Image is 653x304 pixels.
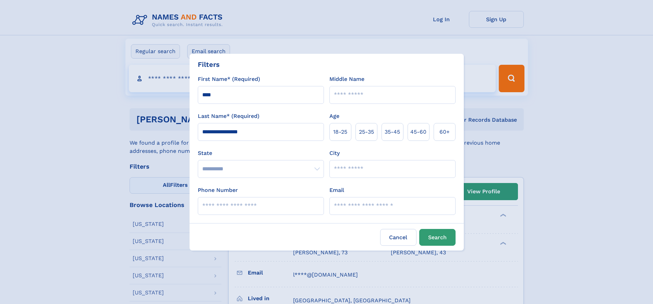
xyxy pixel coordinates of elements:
[329,149,340,157] label: City
[198,149,324,157] label: State
[359,128,374,136] span: 25‑35
[419,229,456,246] button: Search
[333,128,347,136] span: 18‑25
[329,112,339,120] label: Age
[329,186,344,194] label: Email
[198,59,220,70] div: Filters
[385,128,400,136] span: 35‑45
[198,112,259,120] label: Last Name* (Required)
[439,128,450,136] span: 60+
[198,75,260,83] label: First Name* (Required)
[198,186,238,194] label: Phone Number
[380,229,416,246] label: Cancel
[329,75,364,83] label: Middle Name
[410,128,426,136] span: 45‑60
